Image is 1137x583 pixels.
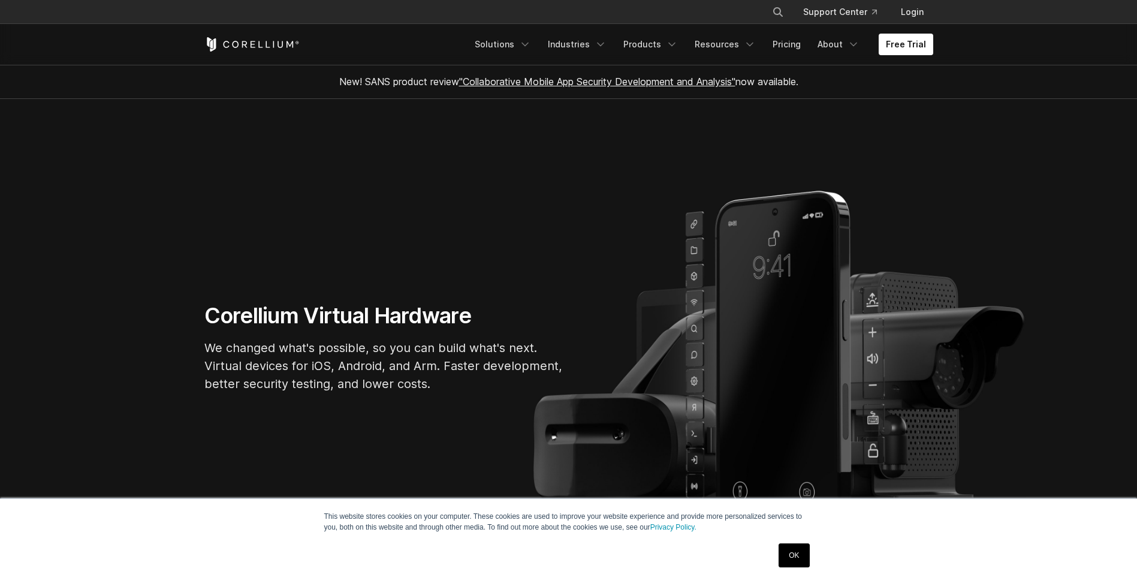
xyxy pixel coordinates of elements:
a: "Collaborative Mobile App Security Development and Analysis" [459,76,735,88]
button: Search [767,1,789,23]
a: OK [779,543,809,567]
a: Industries [541,34,614,55]
a: Pricing [765,34,808,55]
a: Products [616,34,685,55]
span: New! SANS product review now available. [339,76,798,88]
a: Corellium Home [204,37,300,52]
a: Free Trial [879,34,933,55]
p: This website stores cookies on your computer. These cookies are used to improve your website expe... [324,511,813,533]
div: Navigation Menu [758,1,933,23]
p: We changed what's possible, so you can build what's next. Virtual devices for iOS, Android, and A... [204,339,564,393]
a: Solutions [468,34,538,55]
a: About [810,34,867,55]
a: Privacy Policy. [650,523,696,531]
a: Support Center [794,1,886,23]
a: Resources [687,34,763,55]
div: Navigation Menu [468,34,933,55]
a: Login [891,1,933,23]
h1: Corellium Virtual Hardware [204,302,564,329]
